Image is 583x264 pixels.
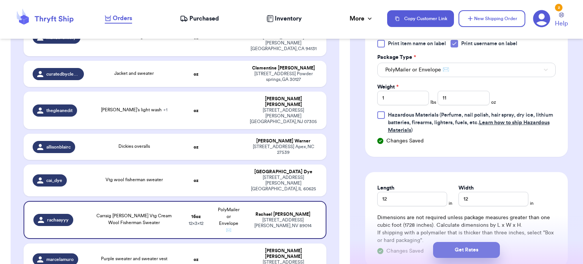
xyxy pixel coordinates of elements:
[266,14,302,23] a: Inventory
[106,177,163,182] span: Vtg wool fisherman sweater
[530,200,534,206] span: in
[249,212,317,217] div: Rachael [PERSON_NAME]
[249,175,317,192] div: [STREET_ADDRESS][PERSON_NAME] [GEOGRAPHIC_DATA] , IL 60625
[275,14,302,23] span: Inventory
[388,112,438,118] span: Hazardous Materials
[249,248,317,259] div: [PERSON_NAME] [PERSON_NAME]
[46,144,71,150] span: allisonblairc
[249,144,317,155] div: [STREET_ADDRESS] Apex , NC 27539
[180,14,219,23] a: Purchased
[350,14,373,23] div: More
[249,169,317,175] div: [GEOGRAPHIC_DATA] Dye
[385,66,449,74] span: PolyMailer or Envelope ✉️
[191,214,201,219] strong: 16 oz
[249,71,317,82] div: [STREET_ADDRESS] Powder springs , GA 30127
[388,40,446,47] span: Print item name on label
[249,217,317,229] div: [STREET_ADDRESS] [PERSON_NAME] , NV 89014
[194,178,199,183] strong: oz
[113,14,132,23] span: Orders
[47,217,69,223] span: rachaayyy
[101,107,167,112] span: [PERSON_NAME]’s light wash
[461,40,517,47] span: Print username on label
[46,107,72,114] span: thegleanedit
[377,184,394,192] label: Length
[194,72,199,76] strong: oz
[377,229,556,244] p: If shipping with a polymailer that is thicker than three inches, select "Box or hard packaging".
[249,138,317,144] div: [PERSON_NAME] Warner
[249,107,317,125] div: [STREET_ADDRESS][PERSON_NAME] [GEOGRAPHIC_DATA] , NJ 07305
[491,99,496,105] span: oz
[555,19,568,28] span: Help
[218,207,240,232] span: PolyMailer or Envelope ✉️
[449,200,452,206] span: in
[555,4,563,11] div: 2
[46,71,80,77] span: curatedbyclem_
[459,184,474,192] label: Width
[120,35,148,39] span: blue cardigan
[387,10,454,27] button: Copy Customer Link
[96,213,172,225] span: Carraig [PERSON_NAME] Vtg Cream Wool Fisherman Sweater
[377,83,399,91] label: Weight
[46,177,62,183] span: cai_dye
[189,14,219,23] span: Purchased
[194,257,199,262] strong: oz
[101,256,167,261] span: Purple sweater and sweater vest
[377,54,416,61] label: Package Type
[430,99,436,105] span: lbs
[377,214,556,244] div: Dimensions are not required unless package measures greater than one cubic foot (1728 inches). Ca...
[386,137,424,145] span: Changes Saved
[194,108,199,113] strong: oz
[388,112,553,133] span: (Perfume, nail polish, hair spray, dry ice, lithium batteries, firearms, lighters, fuels, etc. )
[194,145,199,149] strong: oz
[249,96,317,107] div: [PERSON_NAME] [PERSON_NAME]
[533,10,550,27] a: 2
[105,14,132,24] a: Orders
[249,65,317,71] div: Clementine [PERSON_NAME]
[194,35,199,40] strong: oz
[189,221,203,226] span: 12 x 3 x 12
[249,35,317,52] div: [STREET_ADDRESS][PERSON_NAME] [GEOGRAPHIC_DATA] , CA 94131
[433,242,500,258] button: Get Rates
[163,107,167,112] span: + 1
[114,71,154,76] span: Jacket and sweater
[555,13,568,28] a: Help
[377,63,556,77] button: PolyMailer or Envelope ✉️
[459,10,525,27] button: New Shipping Order
[118,144,150,149] span: Dickies overalls
[46,256,74,262] span: marcelamuro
